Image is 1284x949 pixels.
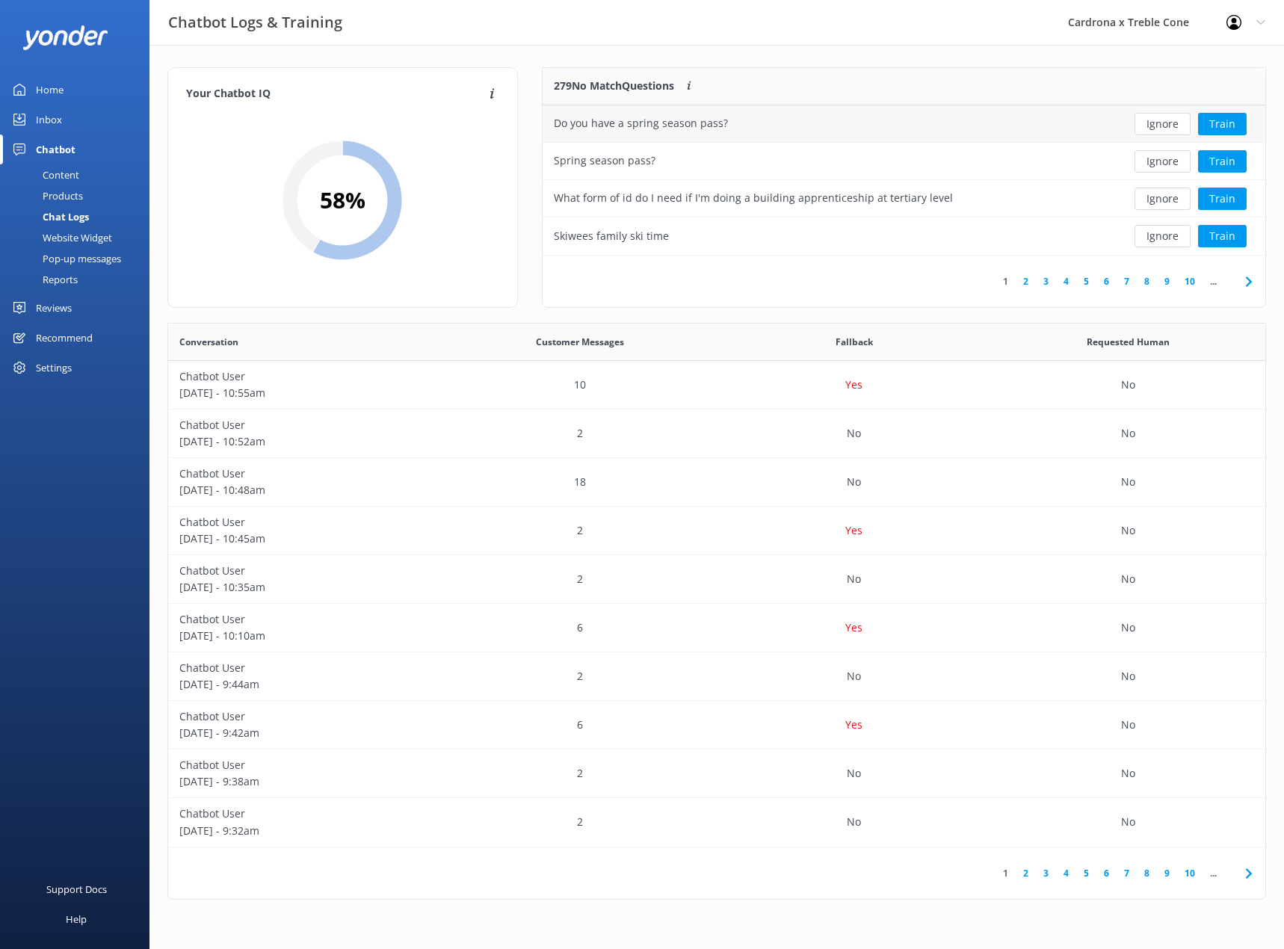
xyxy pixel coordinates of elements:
a: Reports [9,269,149,290]
a: 3 [1036,866,1056,880]
button: Train [1198,150,1247,173]
p: [DATE] - 10:10am [179,628,431,644]
div: row [543,143,1265,180]
div: row [168,749,1265,798]
p: No [1121,717,1135,733]
div: row [168,507,1265,555]
p: 10 [574,377,586,393]
div: Products [9,185,83,206]
p: 2 [577,668,583,684]
div: Reports [9,269,78,290]
div: Support Docs [46,874,107,904]
a: 9 [1157,274,1177,288]
p: Chatbot User [179,563,431,579]
a: 6 [1096,274,1117,288]
p: Chatbot User [179,660,431,676]
span: ... [1203,274,1224,288]
div: row [168,798,1265,847]
div: Spring season pass? [554,152,655,169]
a: 10 [1177,274,1203,288]
p: Chatbot User [179,466,431,482]
p: No [847,668,861,684]
div: Recommend [36,323,93,353]
span: Requested Human [1087,335,1170,349]
p: No [847,765,861,782]
a: 4 [1056,274,1076,288]
p: 2 [577,571,583,587]
div: row [168,361,1265,409]
p: 2 [577,814,583,830]
div: grid [168,361,1265,847]
div: Reviews [36,293,72,323]
div: row [543,217,1265,255]
a: 9 [1157,866,1177,880]
a: 7 [1117,866,1137,880]
div: Do you have a spring season pass? [554,115,728,132]
p: No [1121,668,1135,684]
div: row [543,180,1265,217]
span: Customer Messages [536,335,624,349]
a: 5 [1076,866,1096,880]
p: 6 [577,717,583,733]
div: Pop-up messages [9,248,121,269]
p: [DATE] - 10:45am [179,531,431,547]
a: Products [9,185,149,206]
p: No [1121,619,1135,636]
p: [DATE] - 9:32am [179,823,431,839]
div: Content [9,164,79,185]
h4: Your Chatbot IQ [186,86,485,102]
p: [DATE] - 10:52am [179,433,431,450]
a: 1 [996,866,1016,880]
a: 6 [1096,866,1117,880]
button: Train [1198,188,1247,210]
img: yonder-white-logo.png [22,25,108,50]
div: row [543,105,1265,143]
div: row [168,604,1265,652]
a: 10 [1177,866,1203,880]
p: Chatbot User [179,417,431,433]
button: Ignore [1135,150,1191,173]
div: Inbox [36,105,62,135]
p: [DATE] - 9:38am [179,773,431,790]
p: Yes [845,717,862,733]
p: No [1121,814,1135,830]
p: No [847,814,861,830]
p: Yes [845,522,862,539]
p: Chatbot User [179,708,431,725]
h2: 58 % [320,182,365,218]
a: Chat Logs [9,206,149,227]
a: 4 [1056,866,1076,880]
p: No [847,425,861,442]
a: 8 [1137,866,1157,880]
p: No [1121,474,1135,490]
div: row [168,458,1265,507]
p: Chatbot User [179,514,431,531]
p: No [847,571,861,587]
div: Home [36,75,64,105]
p: [DATE] - 10:55am [179,385,431,401]
button: Ignore [1135,113,1191,135]
p: No [847,474,861,490]
a: 7 [1117,274,1137,288]
p: Chatbot User [179,611,431,628]
p: 2 [577,522,583,539]
div: What form of id do I need if I'm doing a building apprenticeship at tertiary level [554,190,953,206]
div: Settings [36,353,72,383]
a: 8 [1137,274,1157,288]
div: Chatbot [36,135,75,164]
div: grid [543,105,1265,255]
div: Website Widget [9,227,112,248]
span: ... [1203,866,1224,880]
h3: Chatbot Logs & Training [168,10,342,34]
p: Yes [845,619,862,636]
div: row [168,409,1265,458]
div: row [168,701,1265,749]
div: Skiwees family ski time [554,228,669,244]
a: Pop-up messages [9,248,149,269]
p: [DATE] - 10:35am [179,579,431,596]
a: 5 [1076,274,1096,288]
a: 1 [996,274,1016,288]
a: 3 [1036,274,1056,288]
div: row [168,555,1265,604]
p: Chatbot User [179,757,431,773]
